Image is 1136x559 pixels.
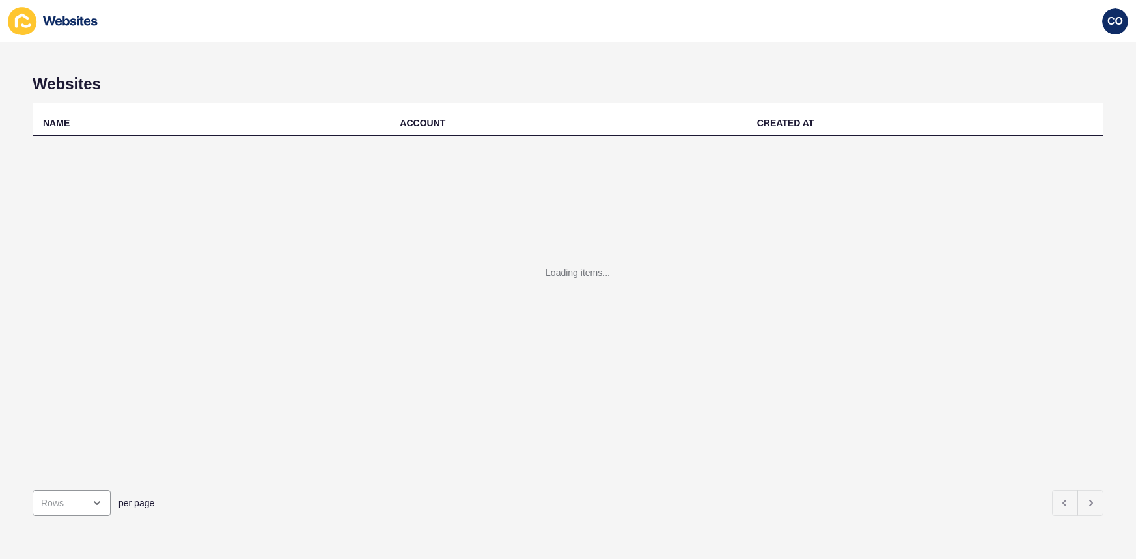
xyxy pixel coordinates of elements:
[546,266,610,279] div: Loading items...
[400,116,445,130] div: ACCOUNT
[33,75,1103,93] h1: Websites
[33,490,111,516] div: open menu
[757,116,814,130] div: CREATED AT
[1107,15,1123,28] span: CO
[43,116,70,130] div: NAME
[118,497,154,510] span: per page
